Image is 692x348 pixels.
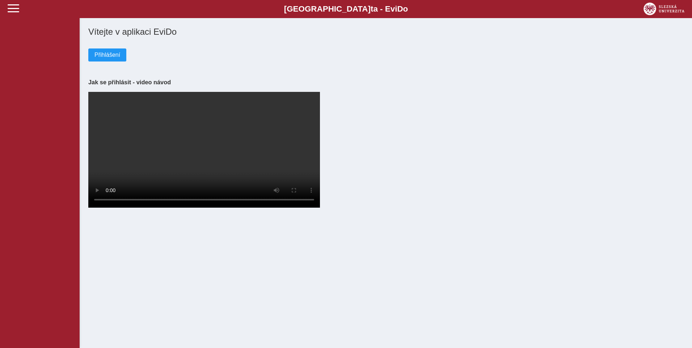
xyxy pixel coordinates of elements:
[88,79,683,86] h3: Jak se přihlásit - video návod
[644,3,684,15] img: logo_web_su.png
[22,4,670,14] b: [GEOGRAPHIC_DATA] a - Evi
[397,4,403,13] span: D
[94,52,120,58] span: Přihlášení
[88,48,126,61] button: Přihlášení
[371,4,373,13] span: t
[88,27,683,37] h1: Vítejte v aplikaci EviDo
[403,4,408,13] span: o
[88,92,320,208] video: Your browser does not support the video tag.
